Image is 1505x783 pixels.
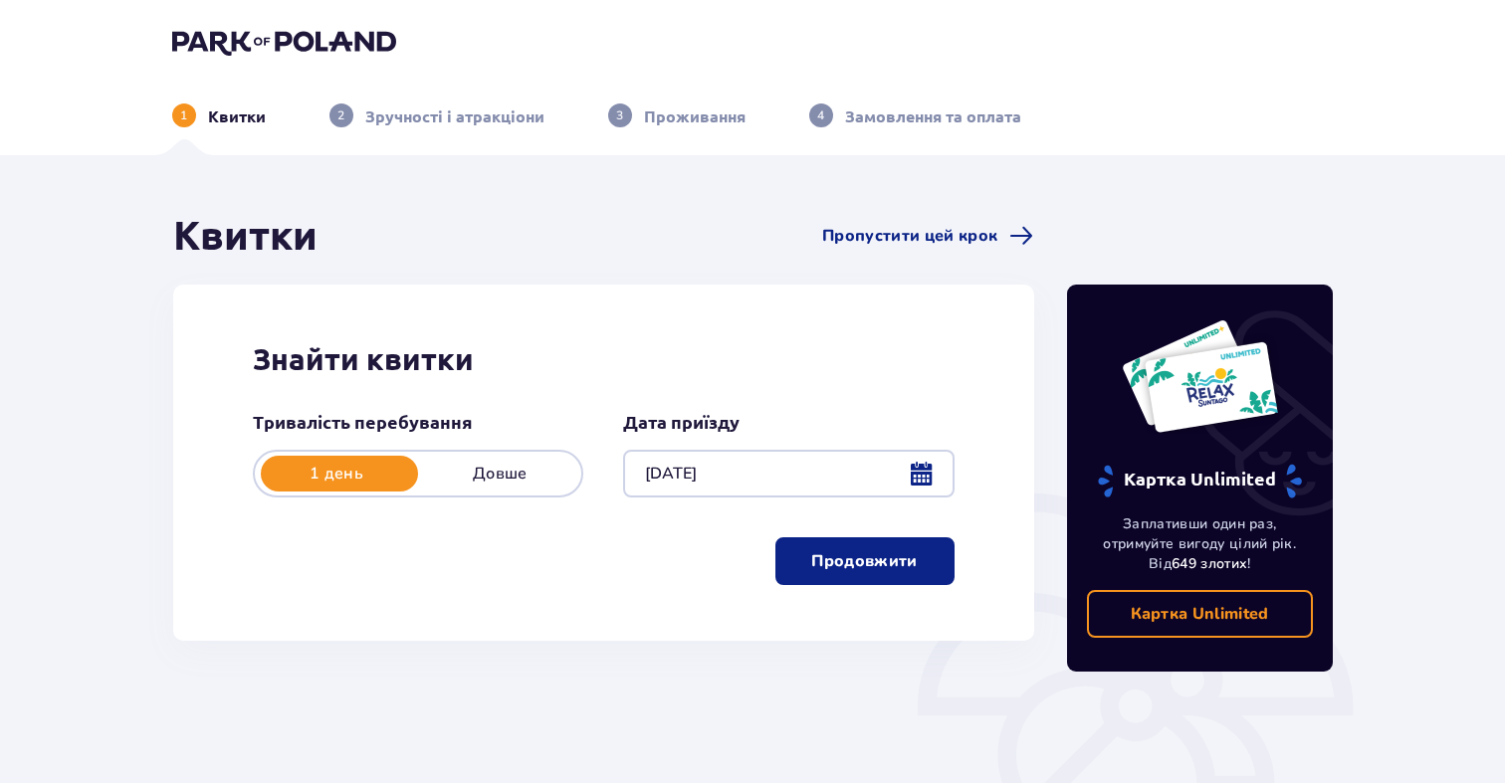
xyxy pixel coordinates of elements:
p: Замовлення та оплата [845,105,1021,127]
p: Картка Unlimited [1096,464,1304,498]
h1: Квитки [173,211,318,261]
a: Картка Unlimited [1087,590,1314,638]
p: 1 [180,106,187,124]
p: Дата приїзду [623,410,740,434]
p: 1 день [255,463,418,485]
p: 2 [337,106,344,124]
p: Зручності і атракціони [365,105,544,127]
p: Заплативши один раз, отримуйте вигоду цілий рік. Від ! [1087,514,1314,574]
span: Пропустити цей крок [822,225,997,247]
p: Тривалість перебування [253,410,473,434]
p: 4 [817,106,824,124]
span: 649 злотих [1172,554,1247,573]
h2: Знайти квитки [253,340,955,378]
button: Продовжити [775,537,955,585]
p: Продовжити [811,550,917,572]
p: Проживання [644,105,746,127]
p: 3 [616,106,623,124]
a: Пропустити цей крок [822,224,1033,248]
p: Довше [418,463,581,485]
img: Park of Poland logo [172,28,396,56]
p: Картка Unlimited [1131,603,1269,625]
p: Квитки [208,105,266,127]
